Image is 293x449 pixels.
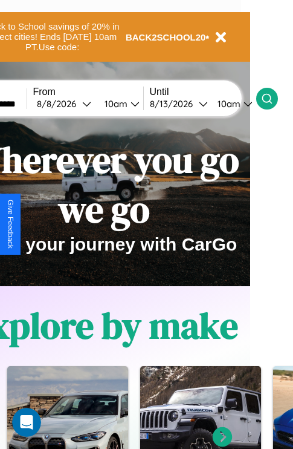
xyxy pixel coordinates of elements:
div: Give Feedback [6,200,14,249]
div: 10am [211,98,243,110]
iframe: Intercom live chat [12,408,41,437]
button: 10am [95,97,143,110]
label: Until [150,87,256,97]
button: 8/8/2026 [33,97,95,110]
div: 10am [98,98,130,110]
button: 10am [208,97,256,110]
label: From [33,87,143,97]
b: BACK2SCHOOL20 [126,32,206,42]
div: 8 / 8 / 2026 [37,98,82,110]
div: 8 / 13 / 2026 [150,98,199,110]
